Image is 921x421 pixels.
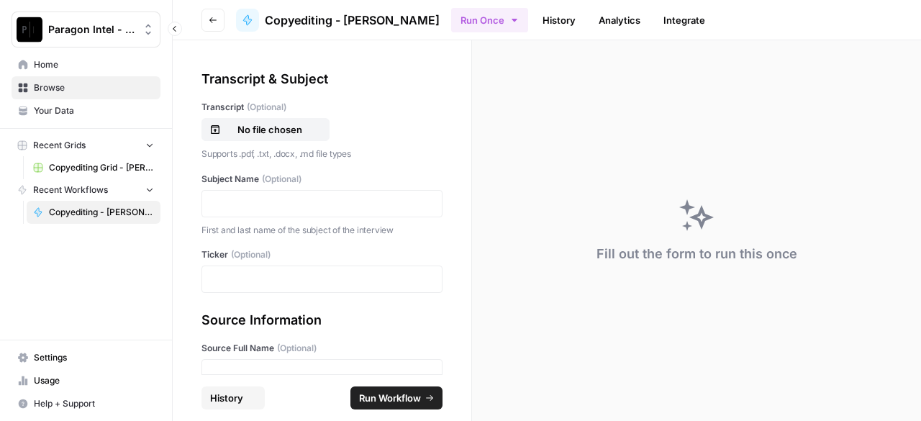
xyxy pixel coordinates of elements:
[49,206,154,219] span: Copyediting - [PERSON_NAME]
[48,22,135,37] span: Paragon Intel - Copyediting
[201,118,330,141] button: No file chosen
[12,135,160,156] button: Recent Grids
[262,173,301,186] span: (Optional)
[12,179,160,201] button: Recent Workflows
[34,81,154,94] span: Browse
[224,122,316,137] p: No file chosen
[34,397,154,410] span: Help + Support
[201,173,443,186] label: Subject Name
[201,69,443,89] div: Transcript & Subject
[350,386,443,409] button: Run Workflow
[201,310,443,330] div: Source Information
[27,156,160,179] a: Copyediting Grid - [PERSON_NAME]
[359,391,421,405] span: Run Workflow
[265,12,440,29] span: Copyediting - [PERSON_NAME]
[27,201,160,224] a: Copyediting - [PERSON_NAME]
[201,386,265,409] button: History
[34,58,154,71] span: Home
[12,99,160,122] a: Your Data
[655,9,714,32] a: Integrate
[33,139,86,152] span: Recent Grids
[12,53,160,76] a: Home
[201,223,443,237] p: First and last name of the subject of the interview
[534,9,584,32] a: History
[201,101,443,114] label: Transcript
[12,12,160,47] button: Workspace: Paragon Intel - Copyediting
[210,391,243,405] span: History
[236,9,440,32] a: Copyediting - [PERSON_NAME]
[596,244,797,264] div: Fill out the form to run this once
[12,392,160,415] button: Help + Support
[34,104,154,117] span: Your Data
[590,9,649,32] a: Analytics
[34,374,154,387] span: Usage
[34,351,154,364] span: Settings
[451,8,528,32] button: Run Once
[12,346,160,369] a: Settings
[49,161,154,174] span: Copyediting Grid - [PERSON_NAME]
[277,342,317,355] span: (Optional)
[201,342,443,355] label: Source Full Name
[12,369,160,392] a: Usage
[201,248,443,261] label: Ticker
[201,147,443,161] p: Supports .pdf, .txt, .docx, .md file types
[33,184,108,196] span: Recent Workflows
[247,101,286,114] span: (Optional)
[12,76,160,99] a: Browse
[231,248,271,261] span: (Optional)
[17,17,42,42] img: Paragon Intel - Copyediting Logo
